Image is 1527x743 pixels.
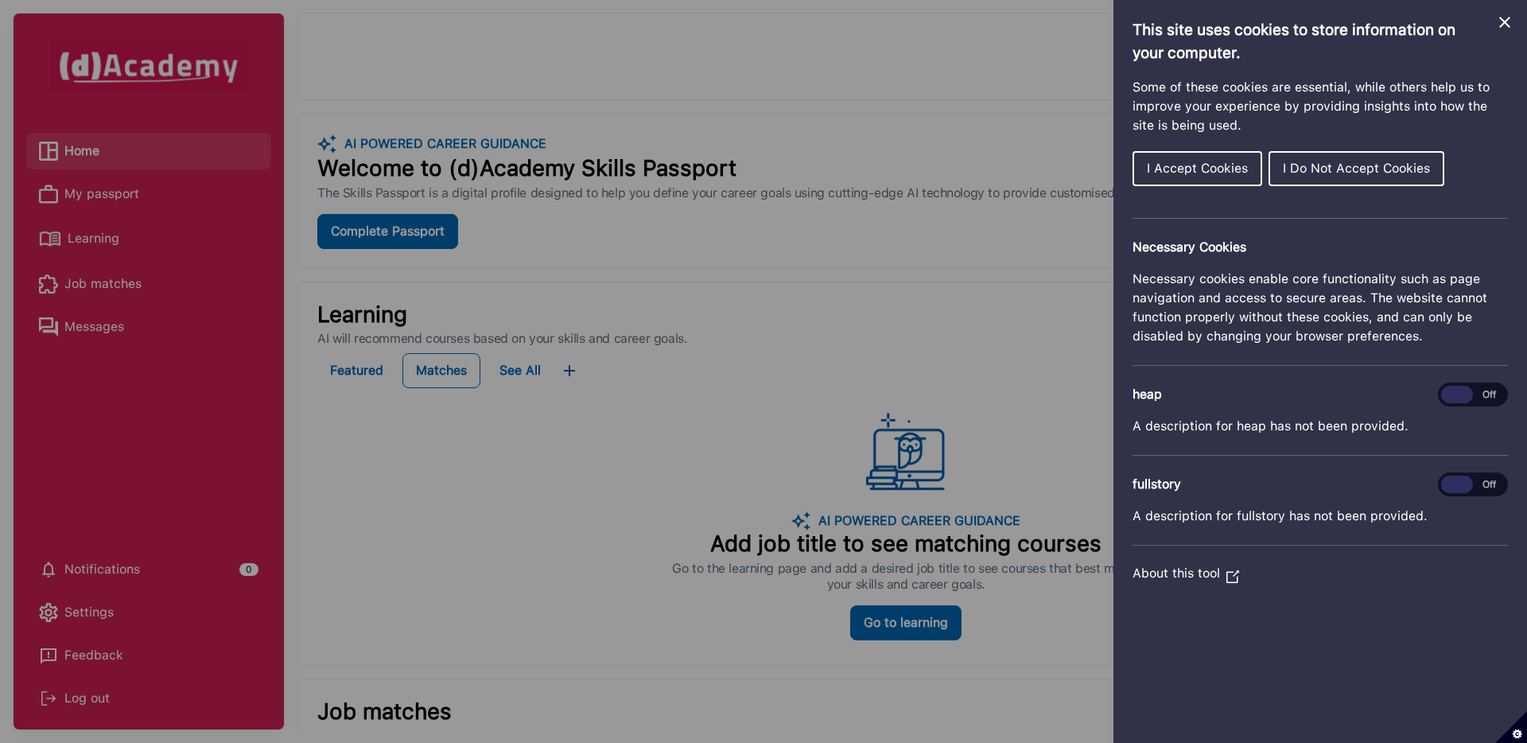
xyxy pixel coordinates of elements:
[1147,161,1248,176] span: I Accept Cookies
[1133,19,1508,65] h1: This site uses cookies to store information on your computer.
[1133,385,1508,404] h3: heap
[1283,161,1430,176] span: I Do Not Accept Cookies
[1441,386,1473,403] span: On
[1473,386,1505,403] span: Off
[1133,566,1239,581] a: About this tool
[1269,151,1444,186] button: I Do Not Accept Cookies
[1133,507,1508,526] p: A description for fullstory has not been provided.
[1495,13,1514,32] button: Close Cookie Control
[1133,78,1508,135] p: Some of these cookies are essential, while others help us to improve your experience by providing...
[1133,475,1508,494] h3: fullstory
[1495,711,1527,743] button: Set cookie preferences
[1133,270,1508,346] p: Necessary cookies enable core functionality such as page navigation and access to secure areas. T...
[1473,476,1505,493] span: Off
[1133,238,1508,257] h2: Necessary Cookies
[1133,151,1262,186] button: I Accept Cookies
[1441,476,1473,493] span: On
[1133,417,1508,436] p: A description for heap has not been provided.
